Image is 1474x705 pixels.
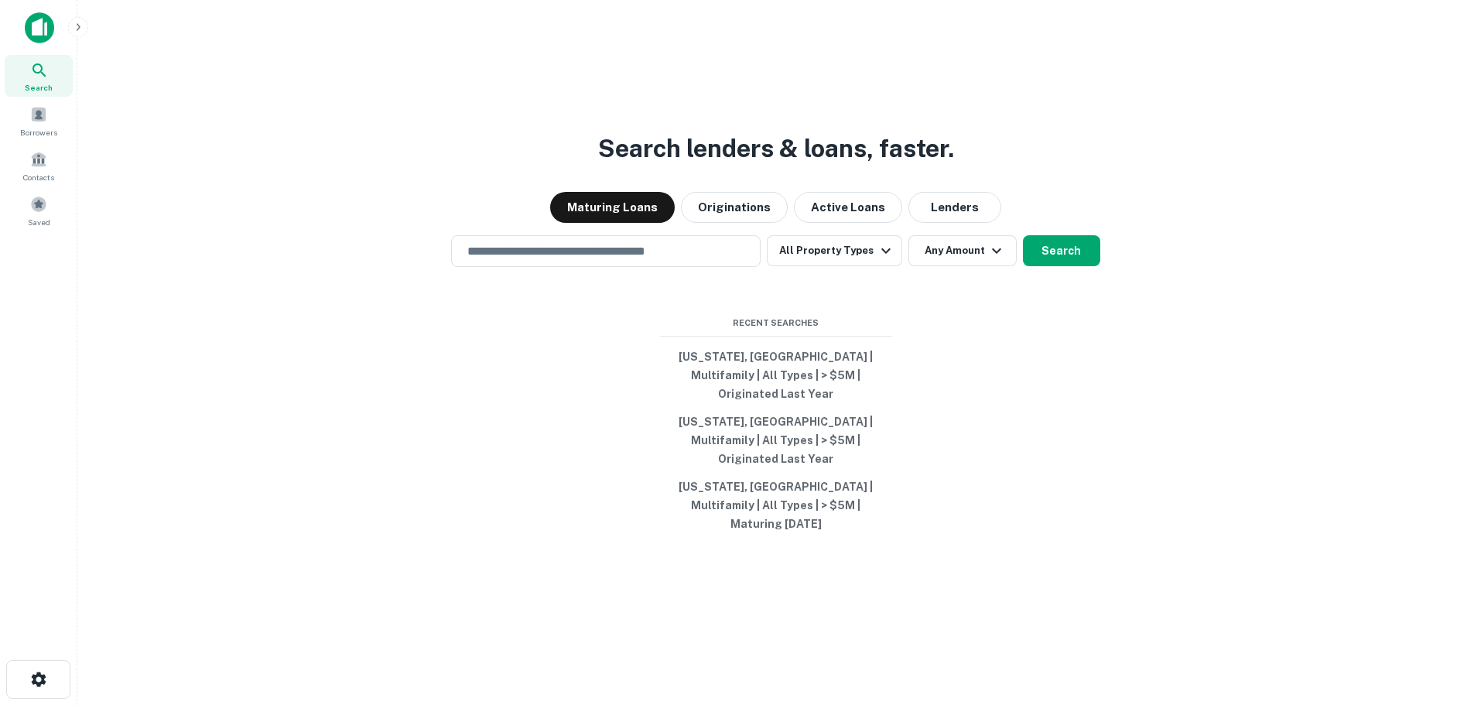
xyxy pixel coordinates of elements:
button: Originations [681,192,788,223]
h3: Search lenders & loans, faster. [598,130,954,167]
button: Maturing Loans [550,192,675,223]
button: Search [1023,235,1100,266]
button: Lenders [908,192,1001,223]
button: [US_STATE], [GEOGRAPHIC_DATA] | Multifamily | All Types | > $5M | Maturing [DATE] [660,473,892,538]
span: Saved [28,216,50,228]
button: Active Loans [794,192,902,223]
button: [US_STATE], [GEOGRAPHIC_DATA] | Multifamily | All Types | > $5M | Originated Last Year [660,408,892,473]
a: Contacts [5,145,73,187]
span: Search [25,81,53,94]
a: Borrowers [5,100,73,142]
a: Saved [5,190,73,231]
button: [US_STATE], [GEOGRAPHIC_DATA] | Multifamily | All Types | > $5M | Originated Last Year [660,343,892,408]
span: Borrowers [20,126,57,139]
button: Any Amount [908,235,1017,266]
button: All Property Types [767,235,901,266]
img: capitalize-icon.png [25,12,54,43]
span: Contacts [23,171,54,183]
span: Recent Searches [660,317,892,330]
iframe: Chat Widget [1397,581,1474,655]
a: Search [5,55,73,97]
